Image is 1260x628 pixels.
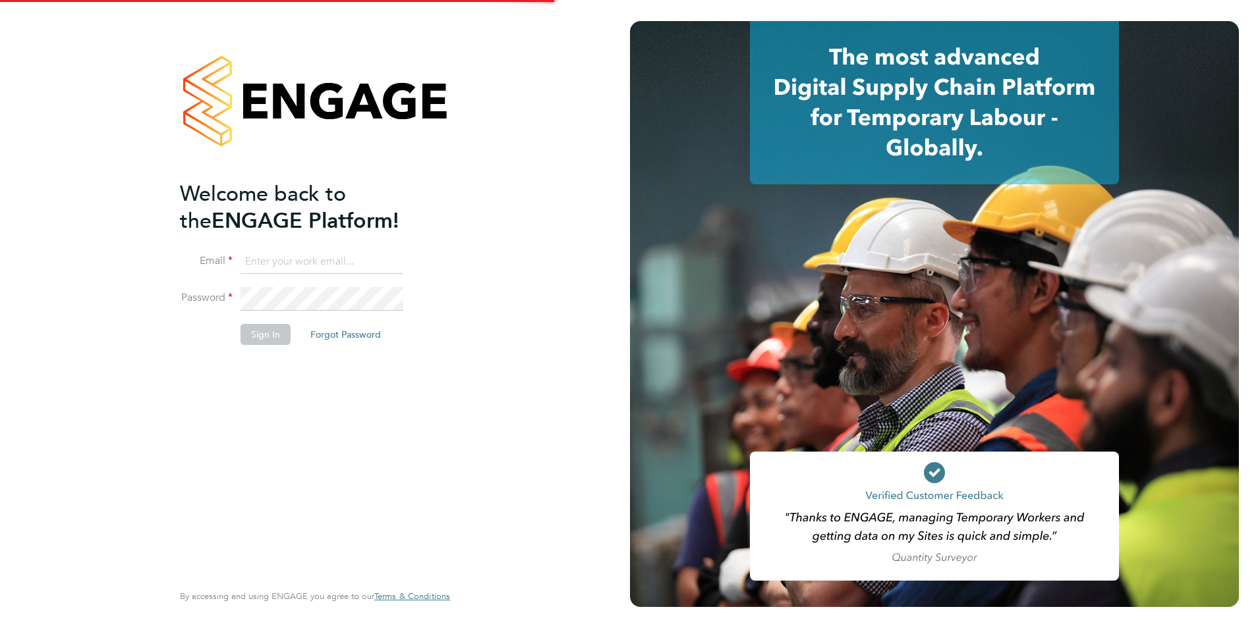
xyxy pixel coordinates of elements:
button: Forgot Password [300,324,391,345]
button: Sign In [241,324,291,345]
label: Password [180,291,233,305]
label: Email [180,254,233,268]
span: By accessing and using ENGAGE you agree to our [180,590,450,602]
a: Terms & Conditions [374,591,450,602]
span: Terms & Conditions [374,590,450,602]
span: Welcome back to the [180,181,346,234]
input: Enter your work email... [241,250,403,274]
h2: ENGAGE Platform! [180,180,437,234]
